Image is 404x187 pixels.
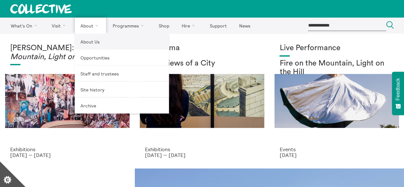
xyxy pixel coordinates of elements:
[75,34,169,50] a: About Us
[10,44,125,61] h1: [PERSON_NAME]:
[145,146,259,152] p: Exhibitions
[176,18,203,34] a: Hire
[75,18,106,34] a: About
[279,59,394,77] h2: Fire on the Mountain, Light on the Hill
[233,18,256,34] a: News
[10,152,125,158] p: [DATE] — [DATE]
[135,34,270,168] a: Collective Panorama June 2025 small file 8 Panorama New Views of a City Exhibitions [DATE] — [DATE]
[10,146,125,152] p: Exhibitions
[5,18,45,34] a: What's On
[395,78,401,100] span: Feedback
[392,72,404,115] button: Feedback - Show survey
[269,34,404,168] a: Photo: Eoin Carey Live Performance Fire on the Mountain, Light on the Hill Events [DATE]
[75,82,169,97] a: Site history
[145,59,259,68] h2: New Views of a City
[107,18,152,34] a: Programmes
[10,44,111,61] em: Fire on the Mountain, Light on the Hill
[75,66,169,82] a: Staff and trustees
[145,44,259,53] h1: Panorama
[75,97,169,113] a: Archive
[145,152,259,158] p: [DATE] — [DATE]
[75,50,169,66] a: Opportunities
[46,18,74,34] a: Visit
[204,18,232,34] a: Support
[279,152,394,158] p: [DATE]
[279,146,394,152] p: Events
[153,18,175,34] a: Shop
[279,44,394,53] h1: Live Performance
